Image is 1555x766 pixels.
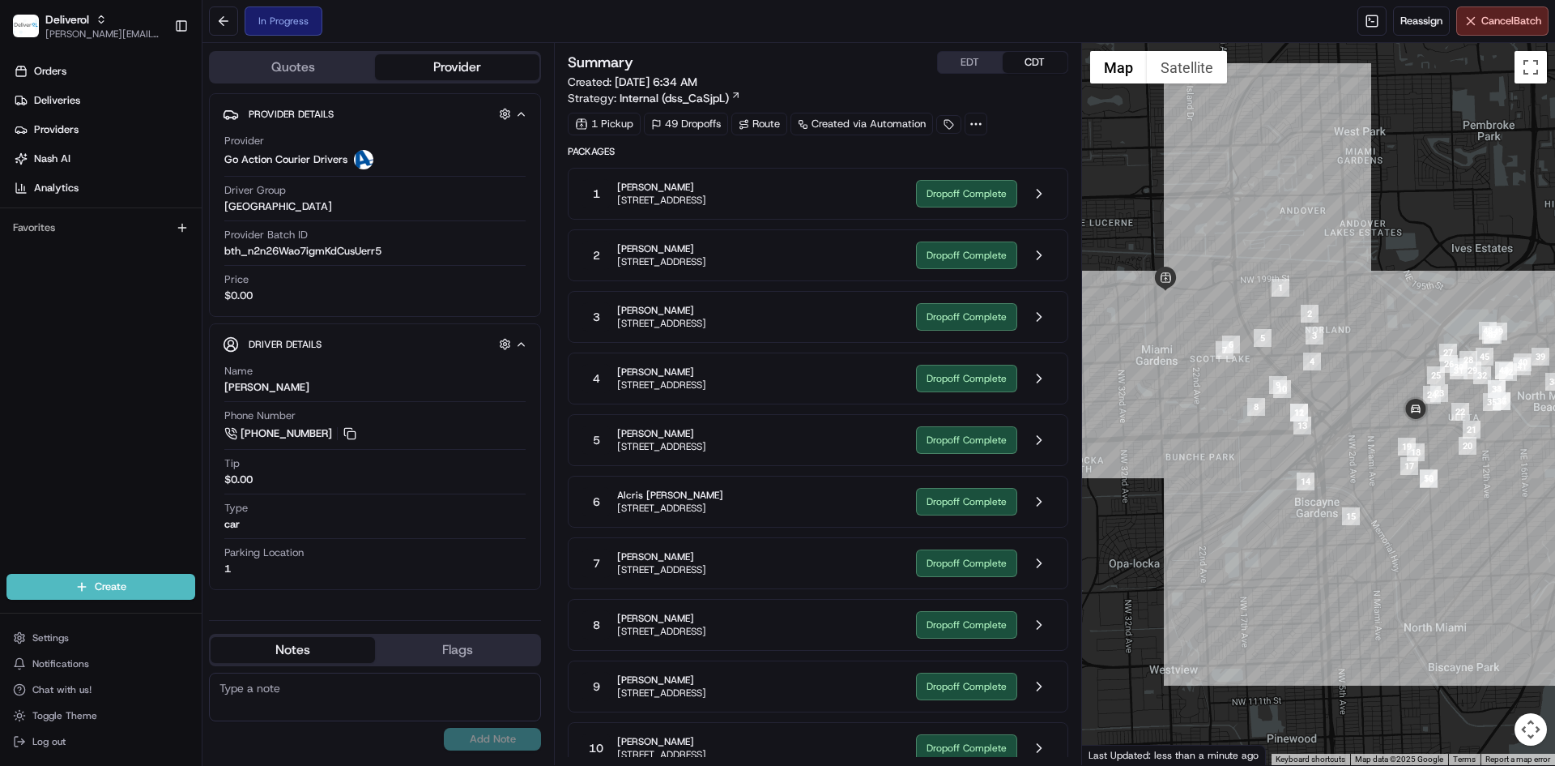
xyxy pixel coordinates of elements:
[1398,438,1416,456] div: 19
[617,194,706,207] span: [STREET_ADDRESS]
[34,64,66,79] span: Orders
[731,113,787,135] a: Route
[568,145,1067,158] span: Packages
[224,562,231,576] div: 1
[249,338,322,351] span: Driver Details
[617,550,706,563] span: [PERSON_NAME]
[224,473,253,487] div: $0.00
[1515,51,1547,83] button: Toggle fullscreen view
[6,704,195,727] button: Toggle Theme
[32,631,69,644] span: Settings
[1147,51,1227,83] button: Show satellite imagery
[6,175,202,201] a: Analytics
[593,370,600,387] span: 4
[790,113,933,135] a: Created via Automation
[45,28,161,41] button: [PERSON_NAME][EMAIL_ADDRESS][PERSON_NAME][DOMAIN_NAME]
[1293,417,1311,434] div: 13
[1086,744,1140,765] img: Google
[593,678,600,695] span: 9
[1514,353,1532,371] div: 40
[224,244,381,259] span: bth_n2n26Wao7igmKdCusUerr5
[1456,6,1549,36] button: CancelBatch
[6,146,202,172] a: Nash AI
[95,580,126,594] span: Create
[617,563,706,576] span: [STREET_ADDRESS]
[593,247,600,263] span: 2
[1086,744,1140,765] a: Open this area in Google Maps (opens a new window)
[1400,14,1442,28] span: Reassign
[1393,6,1450,36] button: Reassign
[211,637,375,663] button: Notes
[1247,398,1265,416] div: 8
[6,574,195,600] button: Create
[1488,380,1506,398] div: 34
[593,555,600,571] span: 7
[1272,279,1289,297] div: 1
[6,6,168,45] button: DeliverolDeliverol[PERSON_NAME][EMAIL_ADDRESS][PERSON_NAME][DOMAIN_NAME]
[1463,421,1480,439] div: 21
[1485,755,1550,764] a: Report a map error
[6,88,202,113] a: Deliveries
[593,309,600,325] span: 3
[617,427,706,440] span: [PERSON_NAME]
[32,709,97,722] span: Toggle Theme
[617,735,706,748] span: [PERSON_NAME]
[1463,362,1481,379] div: 29
[1450,362,1468,379] div: 31
[1306,327,1323,344] div: 3
[1476,348,1493,366] div: 45
[620,90,741,106] a: Internal (dss_CaSjpL)
[6,653,195,675] button: Notifications
[1532,348,1549,366] div: 39
[1423,386,1441,404] div: 24
[1407,443,1425,461] div: 18
[593,617,600,633] span: 8
[224,134,264,148] span: Provider
[224,501,248,516] span: Type
[1276,754,1345,765] button: Keyboard shortcuts
[1495,362,1513,379] div: 44
[34,152,70,166] span: Nash AI
[938,52,1003,73] button: EDT
[1290,404,1308,422] div: 12
[1427,366,1445,384] div: 25
[1453,755,1476,764] a: Terms (opens in new tab)
[617,317,706,330] span: [STREET_ADDRESS]
[1420,469,1438,487] div: 50
[1269,376,1287,394] div: 9
[34,122,79,137] span: Providers
[568,55,633,70] h3: Summary
[224,183,286,198] span: Driver Group
[589,740,603,756] span: 10
[1216,341,1233,359] div: 7
[1499,363,1517,381] div: 42
[32,735,66,748] span: Log out
[617,687,706,700] span: [STREET_ADDRESS]
[6,117,202,143] a: Providers
[1513,357,1531,375] div: 41
[617,612,706,625] span: [PERSON_NAME]
[375,54,539,80] button: Provider
[224,409,296,423] span: Phone Number
[617,440,706,453] span: [STREET_ADDRESS]
[223,331,527,357] button: Driver Details
[45,11,89,28] button: Deliverol
[1273,380,1291,398] div: 10
[6,678,195,701] button: Chat with us!
[1420,470,1438,488] div: 16
[1342,507,1360,525] div: 15
[1303,353,1321,370] div: 4
[375,637,539,663] button: Flags
[1450,358,1468,376] div: 30
[1400,457,1418,475] div: 17
[1489,323,1507,340] div: 49
[32,683,92,696] span: Chat with us!
[224,289,253,303] span: $0.00
[1515,713,1547,746] button: Map camera controls
[617,366,706,379] span: [PERSON_NAME]
[617,242,706,255] span: [PERSON_NAME]
[354,150,373,169] img: ActionCourier.png
[615,75,697,89] span: [DATE] 6:34 AM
